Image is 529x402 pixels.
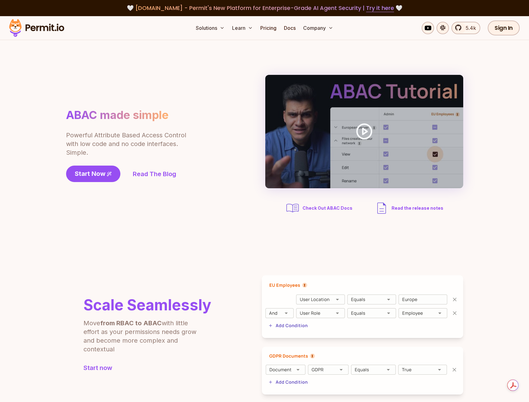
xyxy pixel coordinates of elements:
[83,298,211,313] h2: Scale Seamlessly
[6,17,67,39] img: Permit logo
[66,131,187,157] p: Powerful Attribute Based Access Control with low code and no code interfaces. Simple.
[66,108,168,122] h1: ABAC made simple
[451,22,480,34] a: 5.4k
[15,4,514,12] div: 🤍 🤍
[75,169,105,178] span: Start Now
[303,205,352,211] span: Check Out ABAC Docs
[230,22,255,34] button: Learn
[193,22,227,34] button: Solutions
[488,21,520,35] a: Sign In
[285,201,300,216] img: abac docs
[133,170,176,178] a: Read The Blog
[285,201,354,216] a: Check Out ABAC Docs
[462,24,476,32] span: 5.4k
[66,166,120,182] a: Start Now
[281,22,298,34] a: Docs
[374,201,443,216] a: Read the release notes
[301,22,336,34] button: Company
[83,319,204,354] p: Move with little effort as your permissions needs grow and become more complex and contextual
[374,201,389,216] img: description
[258,22,279,34] a: Pricing
[366,4,394,12] a: Try it here
[100,319,162,327] b: from RBAC to ABAC
[135,4,394,12] span: [DOMAIN_NAME] - Permit's New Platform for Enterprise-Grade AI Agent Security |
[392,205,443,211] span: Read the release notes
[83,363,211,372] a: Start now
